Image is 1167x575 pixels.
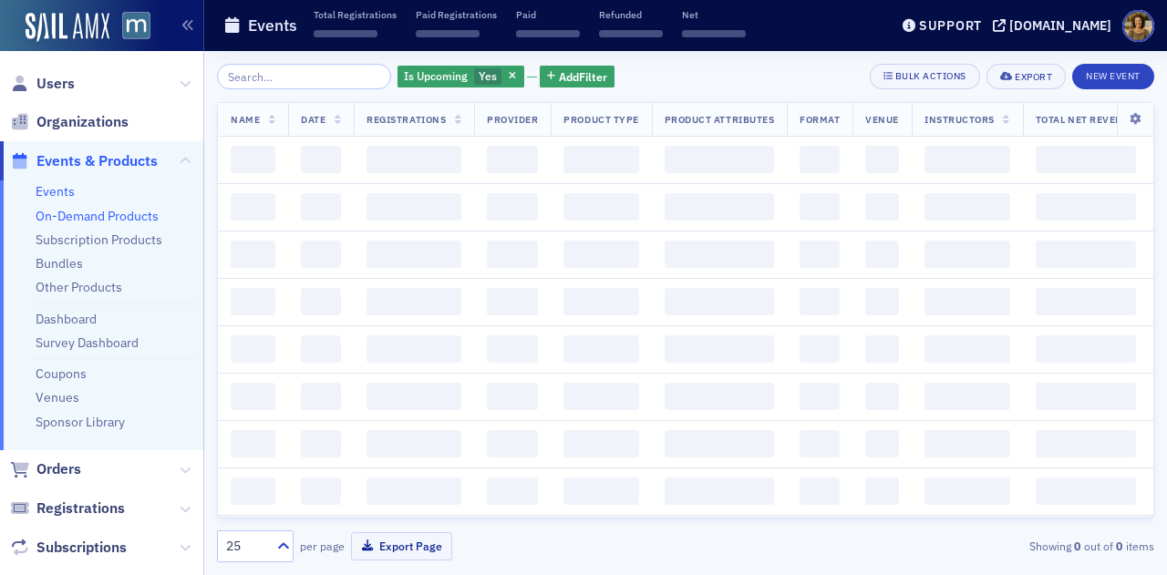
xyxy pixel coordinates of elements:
span: ‌ [865,288,899,315]
span: ‌ [800,477,840,505]
span: Registrations [367,113,446,126]
span: ‌ [314,30,377,37]
span: ‌ [924,241,1010,268]
span: ‌ [800,146,840,173]
strong: 0 [1071,538,1084,554]
span: ‌ [563,430,638,457]
span: ‌ [924,430,1010,457]
span: ‌ [487,193,538,221]
span: ‌ [800,193,840,221]
div: Yes [398,66,524,88]
a: Bundles [36,255,83,272]
span: ‌ [487,383,538,410]
span: ‌ [563,335,638,363]
span: ‌ [367,383,461,410]
span: ‌ [231,383,275,410]
span: Product Type [563,113,638,126]
span: ‌ [1036,430,1136,457]
span: Date [301,113,325,126]
span: ‌ [865,241,899,268]
span: ‌ [665,383,774,410]
div: Showing out of items [854,538,1154,554]
a: Events [36,183,75,200]
input: Search… [217,64,391,89]
span: ‌ [800,241,840,268]
span: ‌ [563,288,638,315]
a: Dashboard [36,311,97,327]
span: ‌ [487,430,538,457]
span: ‌ [1036,193,1136,221]
span: ‌ [865,430,899,457]
span: ‌ [924,193,1010,221]
span: ‌ [563,383,638,410]
span: ‌ [563,241,638,268]
a: On-Demand Products [36,208,159,224]
span: ‌ [800,430,840,457]
p: Paid [516,8,580,21]
button: AddFilter [540,66,614,88]
button: Export Page [351,532,452,560]
span: Venue [865,113,899,126]
span: ‌ [563,146,638,173]
p: Paid Registrations [416,8,497,21]
span: ‌ [367,288,461,315]
div: 25 [226,537,266,556]
span: ‌ [367,477,461,505]
span: ‌ [367,241,461,268]
span: ‌ [1036,288,1136,315]
span: ‌ [865,383,899,410]
span: ‌ [924,335,1010,363]
span: ‌ [487,335,538,363]
span: ‌ [865,146,899,173]
span: ‌ [231,193,275,221]
span: ‌ [301,241,341,268]
div: [DOMAIN_NAME] [1009,17,1111,34]
span: ‌ [367,335,461,363]
button: Bulk Actions [870,64,980,89]
a: Events & Products [10,151,158,171]
span: ‌ [301,477,341,505]
a: Subscription Products [36,231,162,248]
span: ‌ [367,146,461,173]
span: ‌ [599,30,663,37]
span: ‌ [301,288,341,315]
span: Users [36,74,75,94]
a: Coupons [36,365,87,382]
a: Organizations [10,112,129,132]
a: Registrations [10,498,125,519]
span: ‌ [231,430,275,457]
h1: Events [248,15,297,36]
p: Refunded [599,8,663,21]
div: Bulk Actions [895,71,966,81]
span: ‌ [1036,146,1136,173]
span: Subscriptions [36,538,127,558]
a: New Event [1072,67,1154,83]
span: ‌ [800,335,840,363]
span: ‌ [301,383,341,410]
span: ‌ [416,30,480,37]
span: ‌ [665,477,774,505]
span: ‌ [367,193,461,221]
span: ‌ [231,146,275,173]
span: ‌ [924,288,1010,315]
div: Export [1015,72,1052,82]
span: ‌ [665,288,774,315]
span: Orders [36,459,81,479]
span: ‌ [865,335,899,363]
span: ‌ [1036,477,1136,505]
img: SailAMX [26,13,109,42]
span: ‌ [231,241,275,268]
span: ‌ [800,383,840,410]
span: ‌ [665,193,774,221]
span: ‌ [301,193,341,221]
span: ‌ [301,146,341,173]
span: Yes [479,68,497,83]
span: Total Net Revenue [1036,113,1136,126]
span: ‌ [516,30,580,37]
span: ‌ [231,477,275,505]
span: ‌ [924,477,1010,505]
a: Venues [36,389,79,406]
span: Provider [487,113,538,126]
span: ‌ [1036,241,1136,268]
